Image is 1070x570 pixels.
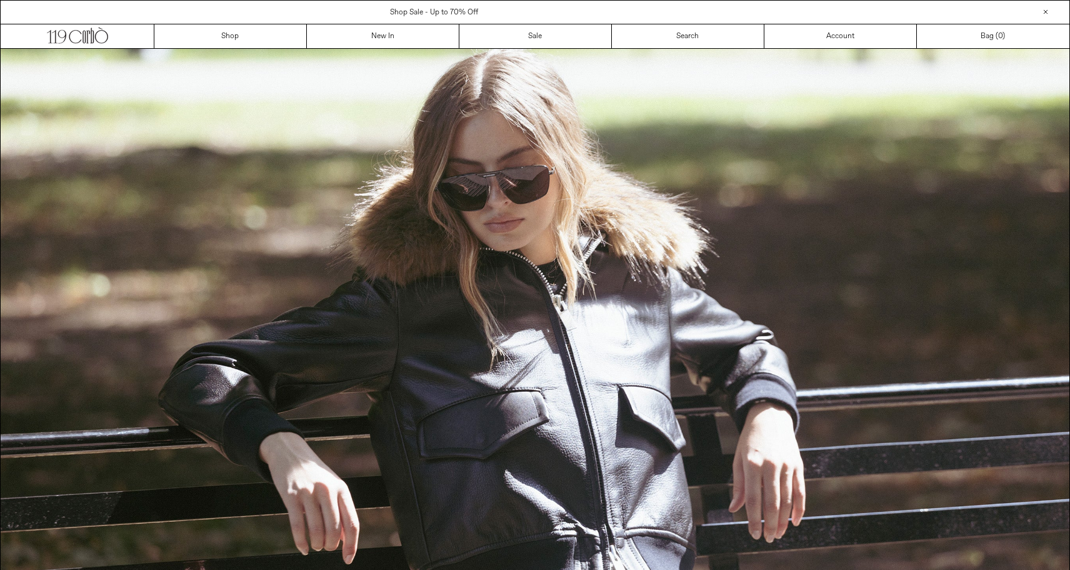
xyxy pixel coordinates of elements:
span: 0 [998,31,1002,41]
a: Search [612,24,764,48]
a: Sale [459,24,612,48]
a: Shop Sale - Up to 70% Off [390,8,478,18]
a: Shop [154,24,307,48]
a: Account [764,24,917,48]
a: Bag () [917,24,1069,48]
a: New In [307,24,459,48]
span: ) [998,31,1005,42]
